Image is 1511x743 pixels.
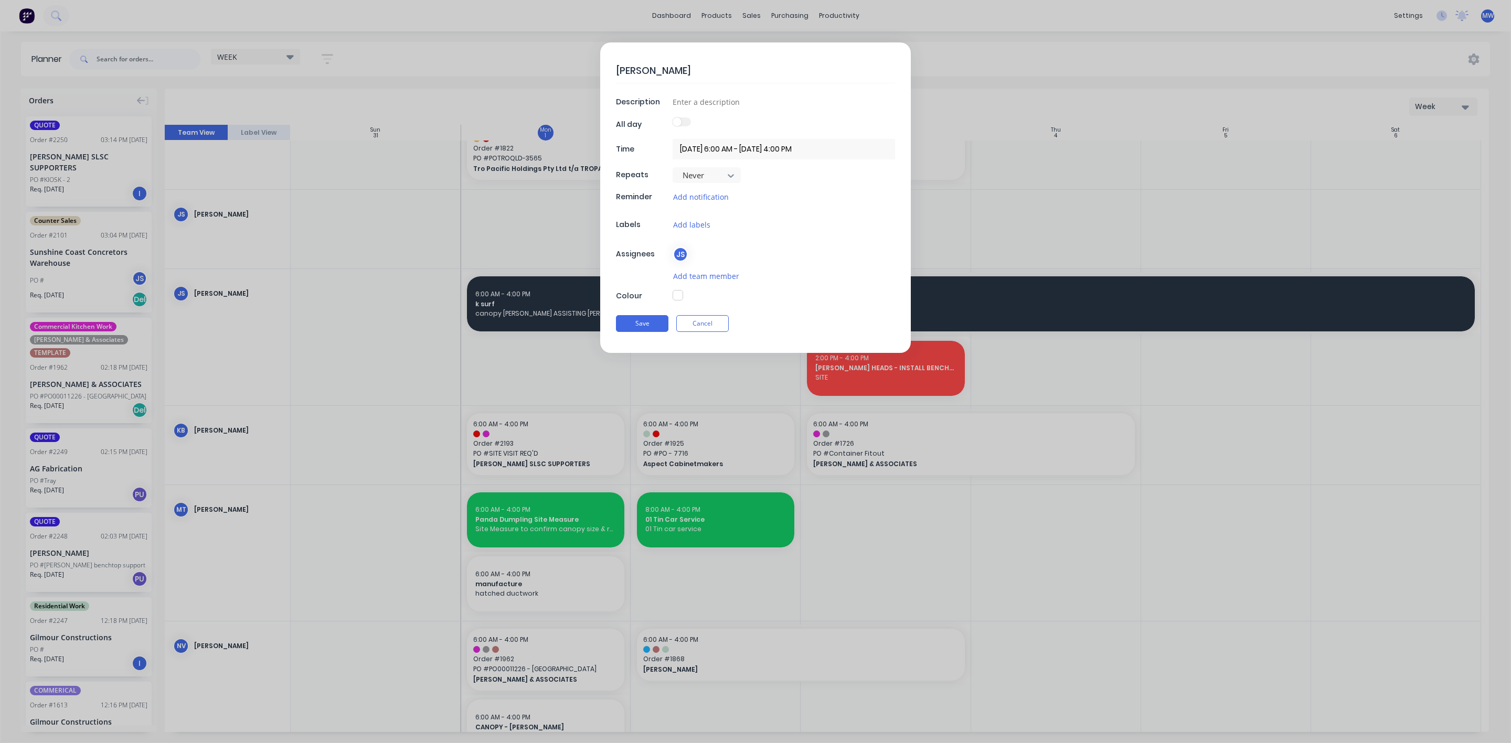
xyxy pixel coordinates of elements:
div: Time [616,144,670,155]
div: Assignees [616,249,670,260]
div: Reminder [616,191,670,202]
div: Description [616,96,670,107]
button: Save [616,315,668,332]
input: Enter a description [673,94,895,110]
button: Add labels [673,219,711,231]
button: Add team member [673,270,740,282]
button: Add notification [673,191,729,203]
div: JS [673,246,688,262]
button: Cancel [676,315,729,332]
div: Labels [616,219,670,230]
div: Repeats [616,169,670,180]
div: Colour [616,290,670,301]
textarea: CAN [616,58,895,83]
div: All day [616,119,670,130]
